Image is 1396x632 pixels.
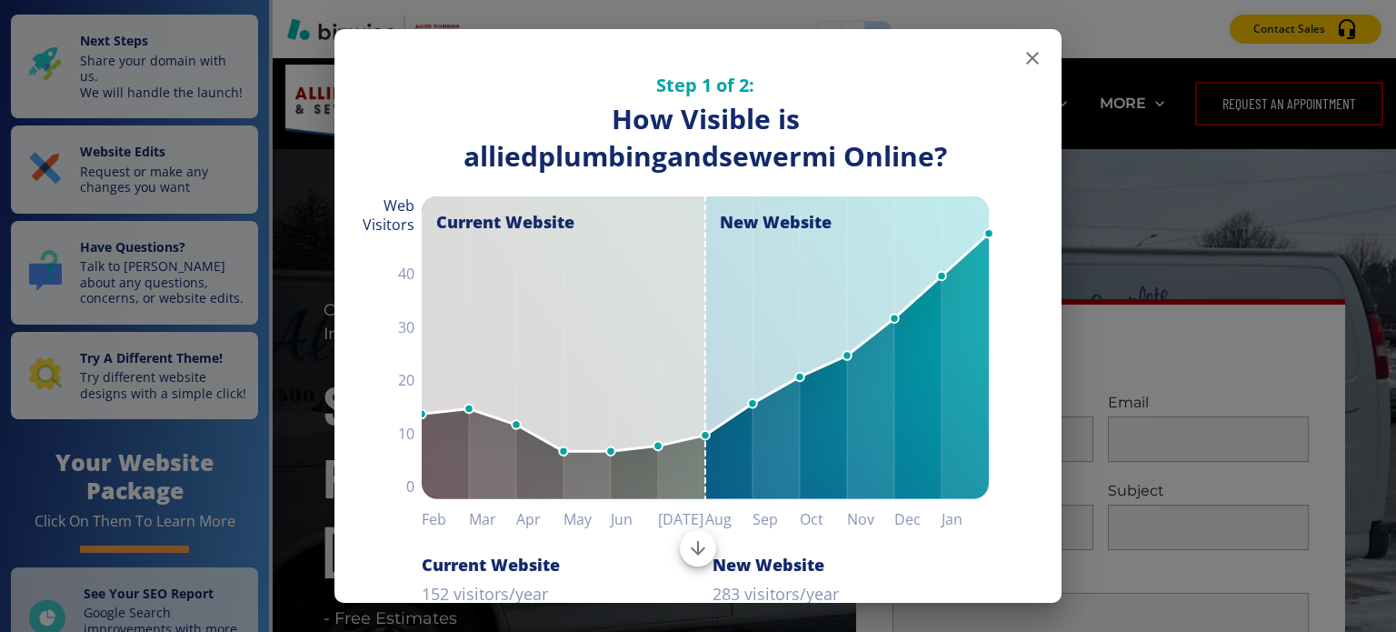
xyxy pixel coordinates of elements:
[658,507,705,532] h6: [DATE]
[563,507,611,532] h6: May
[894,507,942,532] h6: Dec
[713,554,824,576] h6: New Website
[611,507,658,532] h6: Jun
[422,583,548,607] p: 152 visitors/year
[422,507,469,532] h6: Feb
[942,507,989,532] h6: Jan
[422,554,560,576] h6: Current Website
[469,507,516,532] h6: Mar
[753,507,800,532] h6: Sep
[713,583,839,607] p: 283 visitors/year
[680,530,716,567] button: Scroll to bottom
[516,507,563,532] h6: Apr
[800,507,847,532] h6: Oct
[705,507,753,532] h6: Aug
[847,507,894,532] h6: Nov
